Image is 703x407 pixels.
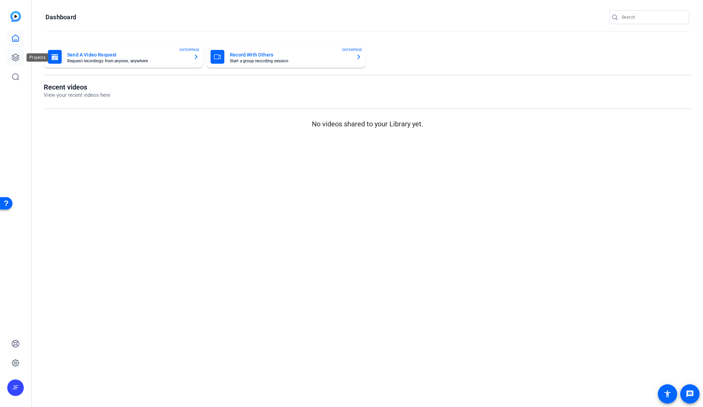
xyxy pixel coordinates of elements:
[44,91,110,99] p: View your recent videos here
[67,59,188,63] mat-card-subtitle: Request recordings from anyone, anywhere
[230,59,350,63] mat-card-subtitle: Start a group recording session
[686,390,694,398] mat-icon: message
[27,53,48,62] div: Projects
[206,46,366,68] button: Record With OthersStart a group recording sessionENTERPRISE
[10,11,21,22] img: blue-gradient.svg
[44,119,691,129] p: No videos shared to your Library yet.
[342,47,362,52] span: ENTERPRISE
[44,83,110,91] h1: Recent videos
[44,46,203,68] button: Send A Video RequestRequest recordings from anyone, anywhereENTERPRISE
[7,379,24,396] div: JF
[67,51,188,59] mat-card-title: Send A Video Request
[663,390,672,398] mat-icon: accessibility
[230,51,350,59] mat-card-title: Record With Others
[180,47,200,52] span: ENTERPRISE
[622,13,684,21] input: Search
[45,13,76,21] h1: Dashboard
